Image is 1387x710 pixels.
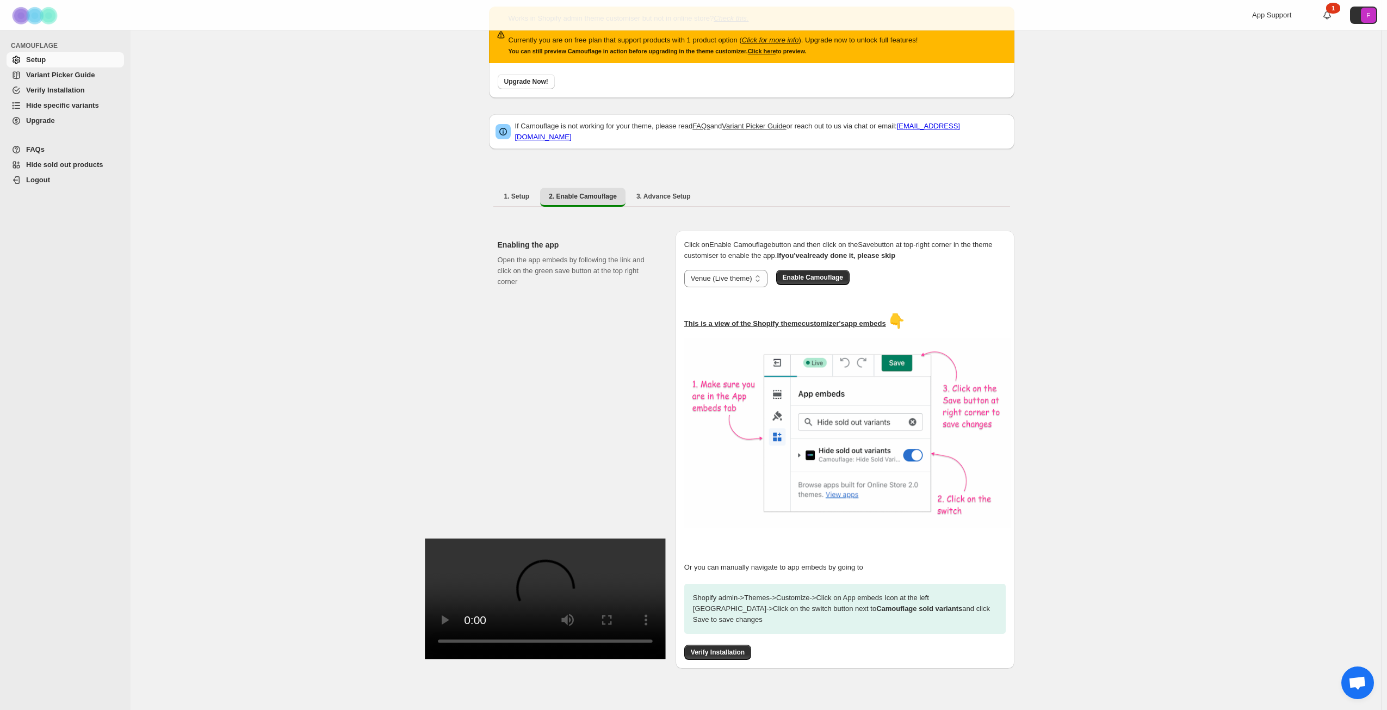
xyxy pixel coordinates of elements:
a: Enable Camouflage [776,273,850,281]
span: Hide sold out products [26,160,103,169]
span: 👇 [888,313,905,329]
span: 3. Advance Setup [636,192,691,201]
img: camouflage-enable [684,338,1011,528]
div: Open chat [1341,666,1374,699]
span: Avatar with initials F [1361,8,1376,23]
small: You can still preview Camouflage in action before upgrading in the theme customizer. to preview. [509,48,807,54]
video: Enable Camouflage in theme app embeds [425,539,666,659]
p: Or you can manually navigate to app embeds by going to [684,562,1006,573]
div: Open the app embeds by following the link and click on the green save button at the top right corner [498,255,658,643]
a: Variant Picker Guide [7,67,124,83]
span: FAQs [26,145,45,153]
span: Verify Installation [691,648,745,657]
span: CAMOUFLAGE [11,41,125,50]
span: App Support [1252,11,1291,19]
button: Avatar with initials F [1350,7,1377,24]
a: Variant Picker Guide [722,122,786,130]
span: Upgrade Now! [504,77,548,86]
button: Enable Camouflage [776,270,850,285]
h2: Enabling the app [498,239,658,250]
img: Camouflage [9,1,63,30]
span: Logout [26,176,50,184]
span: Verify Installation [26,86,85,94]
b: If you've already done it, please skip [777,251,895,260]
p: If Camouflage is not working for your theme, please read and or reach out to us via chat or email: [515,121,1008,143]
a: FAQs [7,142,124,157]
a: Hide sold out products [7,157,124,172]
span: Upgrade [26,116,55,125]
a: Upgrade [7,113,124,128]
span: Enable Camouflage [783,273,843,282]
button: Verify Installation [684,645,751,660]
a: Click here [748,48,776,54]
span: 1. Setup [504,192,530,201]
strong: Camouflage sold variants [876,604,962,613]
span: 2. Enable Camouflage [549,192,617,201]
text: F [1367,12,1371,18]
a: Logout [7,172,124,188]
a: Hide specific variants [7,98,124,113]
a: Setup [7,52,124,67]
a: FAQs [692,122,710,130]
a: Click for more info [742,36,799,44]
span: Variant Picker Guide [26,71,95,79]
a: 1 [1322,10,1333,21]
p: Shopify admin -> Themes -> Customize -> Click on App embeds Icon at the left [GEOGRAPHIC_DATA] ->... [684,584,1006,634]
span: Setup [26,55,46,64]
a: Verify Installation [684,648,751,656]
span: Hide specific variants [26,101,99,109]
p: Click on Enable Camouflage button and then click on the Save button at top-right corner in the th... [684,239,1006,261]
div: 1 [1326,3,1340,14]
u: This is a view of the Shopify theme customizer's app embeds [684,319,886,328]
a: Verify Installation [7,83,124,98]
button: Upgrade Now! [498,74,555,89]
p: Currently you are on free plan that support products with 1 product option ( ). Upgrade now to un... [509,35,918,46]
